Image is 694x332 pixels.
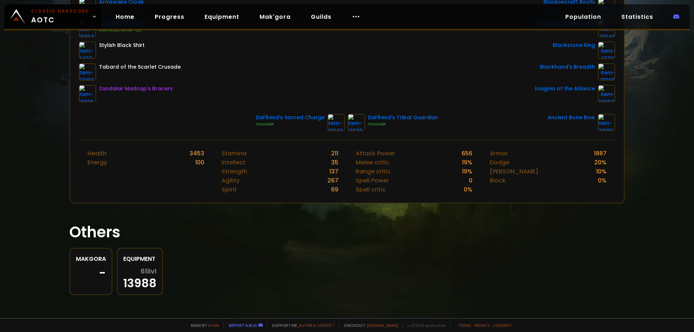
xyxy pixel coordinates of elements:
[76,268,106,279] div: -
[469,176,472,185] div: 0
[222,149,247,158] div: Stamina
[208,323,219,328] a: a fan
[368,121,438,127] div: Crusader
[368,114,438,121] div: Dal'Rend's Tribal Guardian
[79,85,96,102] img: item-19836
[222,176,240,185] div: Agility
[331,185,338,194] div: 69
[331,149,338,158] div: 211
[141,268,157,275] span: 61 ilvl
[493,323,512,328] a: Consent
[31,8,89,14] small: Classic Hardcore
[598,63,615,81] img: item-13965
[356,167,391,176] div: Range critic
[79,42,96,59] img: item-3427
[267,323,335,328] span: Support me,
[367,323,398,328] a: [DOMAIN_NAME]
[598,176,607,185] div: 0 %
[299,323,335,328] a: Buy me a coffee
[305,9,337,24] a: Guilds
[69,221,625,243] h1: Others
[490,176,506,185] div: Block
[594,158,607,167] div: 20 %
[222,158,245,167] div: Intellect
[110,9,140,24] a: Home
[462,149,472,158] div: 656
[123,254,157,263] div: Equipment
[553,42,595,49] div: Blackstone Ring
[356,176,389,185] div: Spell Power
[560,9,607,24] a: Population
[356,158,389,167] div: Melee critic
[149,9,190,24] a: Progress
[356,149,395,158] div: Attack Power
[123,268,157,289] div: 13988
[222,167,247,176] div: Strength
[329,167,338,176] div: 137
[490,149,508,158] div: Armor
[256,121,325,127] div: Crusader
[327,176,338,185] div: 267
[356,185,386,194] div: Spell critic
[598,85,615,102] img: item-209612
[403,323,446,328] span: v. d752d5 - production
[348,114,365,131] img: item-12939
[99,63,181,71] div: Tabard of the Scarlet Crusade
[462,167,472,176] div: 19 %
[594,149,607,158] div: 1887
[99,85,173,92] div: Zandalar Madcap's Bracers
[462,158,472,167] div: 19 %
[596,167,607,176] div: 10 %
[187,323,219,328] span: Made by
[464,185,472,194] div: 0 %
[4,4,101,29] a: Classic HardcoreAOTC
[117,248,163,295] a: Equipment61ilvl13988
[331,158,338,167] div: 35
[99,42,145,49] div: Stylish Black Shirt
[229,323,257,328] a: Report a bug
[458,323,471,328] a: Terms
[256,114,325,121] div: Dal'Rend's Sacred Charge
[87,158,107,167] div: Energy
[87,149,107,158] div: Health
[616,9,659,24] a: Statistics
[195,158,204,167] div: 100
[199,9,245,24] a: Equipment
[76,254,106,263] div: Makgora
[99,27,146,33] div: Reinforced Armor +32
[490,167,538,176] div: [PERSON_NAME]
[548,114,595,121] div: Ancient Bone Bow
[598,114,615,131] img: item-18680
[598,42,615,59] img: item-17713
[69,248,112,295] a: Makgora-
[31,8,89,25] span: AOTC
[540,63,595,71] div: Blackhand's Breadth
[339,323,398,328] span: Checkout
[535,85,595,92] div: Insignia of the Alliance
[327,114,345,131] img: item-12940
[79,63,96,81] img: item-23192
[222,185,237,194] div: Spirit
[254,9,296,24] a: Mak'gora
[474,323,490,328] a: Privacy
[490,158,509,167] div: Dodge
[189,149,204,158] div: 3453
